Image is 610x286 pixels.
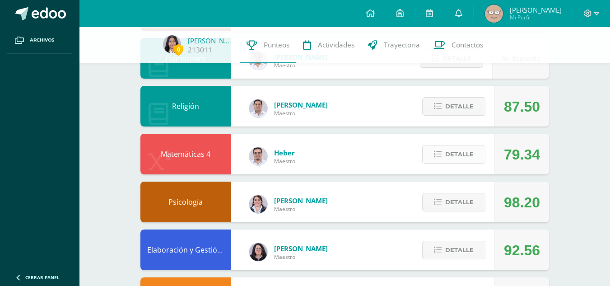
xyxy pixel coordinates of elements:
[140,230,231,270] div: Elaboración y Gestión de Proyectos
[504,230,540,271] div: 92.56
[188,45,212,55] a: 213011
[249,195,267,213] img: 4f58a82ddeaaa01b48eeba18ee71a186.png
[25,274,60,281] span: Cerrar panel
[274,148,295,157] span: Heber
[504,86,540,127] div: 87.50
[274,253,328,261] span: Maestro
[173,44,183,55] span: 0
[249,99,267,117] img: 15aaa72b904403ebb7ec886ca542c491.png
[240,27,296,63] a: Punteos
[422,241,485,259] button: Detalle
[510,14,562,21] span: Mi Perfil
[427,27,490,63] a: Contactos
[361,27,427,63] a: Trayectoria
[504,182,540,223] div: 98.20
[140,86,231,127] div: Religión
[296,27,361,63] a: Actividades
[445,194,474,211] span: Detalle
[274,109,328,117] span: Maestro
[422,145,485,164] button: Detalle
[318,40,354,50] span: Actividades
[140,134,231,174] div: Matemáticas 4
[384,40,420,50] span: Trayectoria
[188,36,233,45] a: [PERSON_NAME]
[452,40,483,50] span: Contactos
[264,40,289,50] span: Punteos
[274,205,328,213] span: Maestro
[422,193,485,211] button: Detalle
[422,97,485,116] button: Detalle
[249,147,267,165] img: 54231652241166600daeb3395b4f1510.png
[274,157,295,165] span: Maestro
[274,244,328,253] span: [PERSON_NAME]
[445,242,474,258] span: Detalle
[30,37,54,44] span: Archivos
[485,5,503,23] img: 4f584a23ab57ed1d5ae0c4d956f68ee2.png
[274,196,328,205] span: [PERSON_NAME]
[274,61,328,69] span: Maestro
[7,27,72,54] a: Archivos
[510,5,562,14] span: [PERSON_NAME]
[274,100,328,109] span: [PERSON_NAME]
[445,146,474,163] span: Detalle
[249,243,267,261] img: f270ddb0ea09d79bf84e45c6680ec463.png
[504,134,540,175] div: 79.34
[140,182,231,222] div: Psicología
[445,98,474,115] span: Detalle
[163,35,181,53] img: ce4f15759383523c6362ed3abaa7df91.png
